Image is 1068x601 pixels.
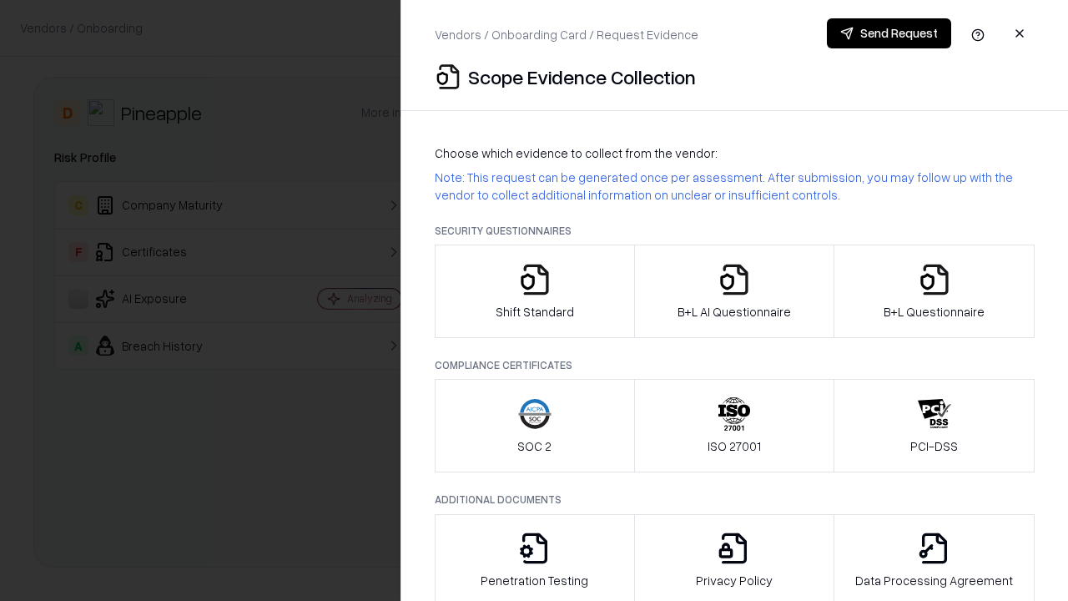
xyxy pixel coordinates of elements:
p: Scope Evidence Collection [468,63,696,90]
p: Privacy Policy [696,572,773,589]
p: Choose which evidence to collect from the vendor: [435,144,1035,162]
button: Shift Standard [435,245,635,338]
button: PCI-DSS [834,379,1035,472]
p: PCI-DSS [910,437,958,455]
p: ISO 27001 [708,437,761,455]
p: Additional Documents [435,492,1035,507]
p: Vendors / Onboarding Card / Request Evidence [435,26,698,43]
button: B+L AI Questionnaire [634,245,835,338]
p: Data Processing Agreement [855,572,1013,589]
p: B+L AI Questionnaire [678,303,791,321]
p: Shift Standard [496,303,574,321]
p: Compliance Certificates [435,358,1035,372]
button: Send Request [827,18,951,48]
p: Security Questionnaires [435,224,1035,238]
p: B+L Questionnaire [884,303,985,321]
p: SOC 2 [517,437,552,455]
button: SOC 2 [435,379,635,472]
button: B+L Questionnaire [834,245,1035,338]
p: Penetration Testing [481,572,588,589]
p: Note: This request can be generated once per assessment. After submission, you may follow up with... [435,169,1035,204]
button: ISO 27001 [634,379,835,472]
